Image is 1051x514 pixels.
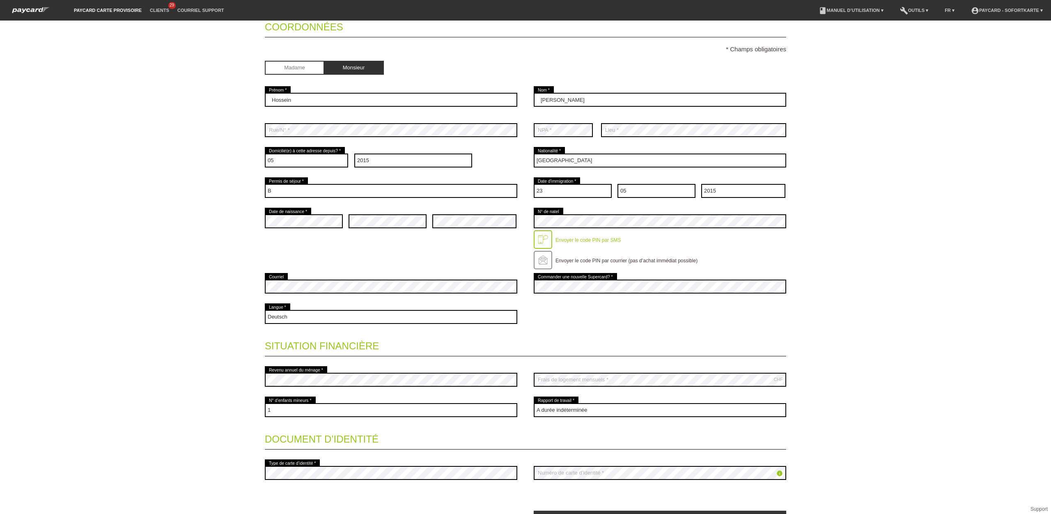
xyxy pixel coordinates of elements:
[971,7,979,15] i: account_circle
[896,8,932,13] a: buildOutils ▾
[173,8,228,13] a: Courriel Support
[776,471,783,478] a: info
[776,470,783,477] i: info
[265,13,786,37] legend: Coordonnées
[265,425,786,450] legend: Document d’identité
[900,7,908,15] i: build
[1030,506,1048,512] a: Support
[555,237,621,243] label: Envoyer le code PIN par SMS
[168,2,176,9] span: 29
[555,258,698,264] label: Envoyer le code PIN par courrier (pas d’achat immédiat possible)
[265,332,786,356] legend: Situation financière
[265,46,786,53] p: * Champs obligatoires
[941,8,959,13] a: FR ▾
[815,8,888,13] a: bookManuel d’utilisation ▾
[773,377,783,382] div: CHF
[70,8,146,13] a: paycard carte provisoire
[967,8,1047,13] a: account_circlepaycard - Sofortkarte ▾
[8,9,53,16] a: paycard Sofortkarte
[146,8,173,13] a: Clients
[8,6,53,14] img: paycard Sofortkarte
[819,7,827,15] i: book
